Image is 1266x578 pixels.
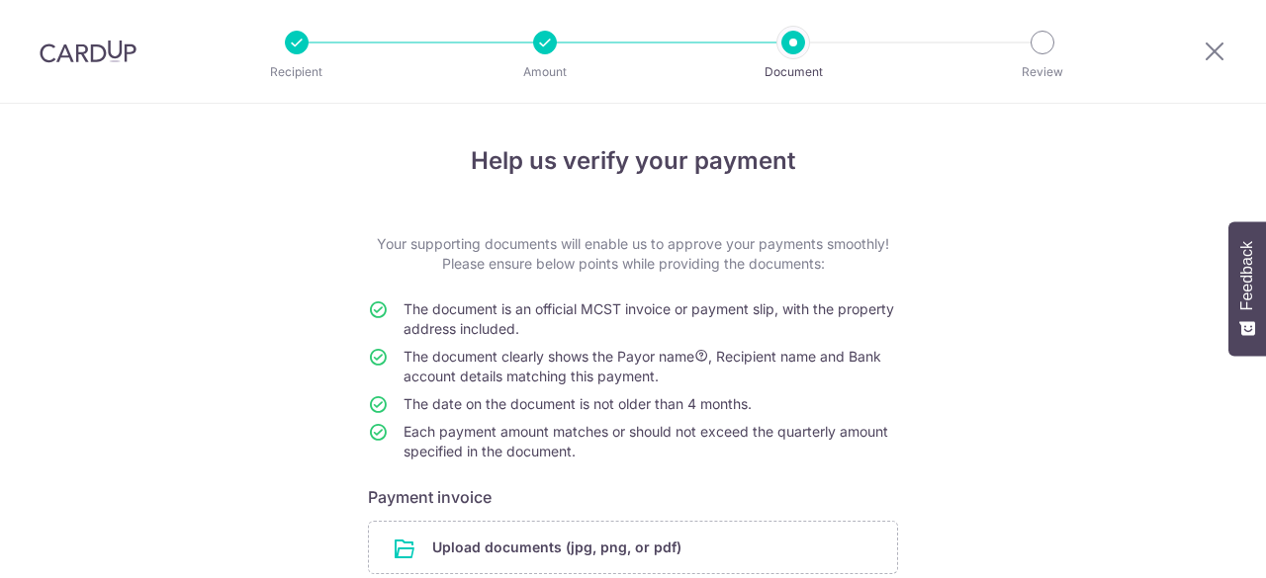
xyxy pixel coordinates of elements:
[404,300,894,337] span: The document is an official MCST invoice or payment slip, with the property address included.
[1139,519,1246,568] iframe: Opens a widget where you can find more information
[404,348,881,384] span: The document clearly shows the Payor name , Recipient name and Bank account details matching this...
[40,40,136,63] img: CardUp
[224,62,370,82] p: Recipient
[368,521,898,574] div: Upload documents (jpg, png, or pdf)
[368,485,898,509] h6: Payment invoice
[969,62,1116,82] p: Review
[404,395,752,412] span: The date on the document is not older than 4 months.
[472,62,618,82] p: Amount
[720,62,866,82] p: Document
[1228,221,1266,356] button: Feedback - Show survey
[404,423,888,459] span: Each payment amount matches or should not exceed the quarterly amount specified in the document.
[1238,241,1256,310] span: Feedback
[368,234,898,274] p: Your supporting documents will enable us to approve your payments smoothly! Please ensure below p...
[368,143,898,179] h4: Help us verify your payment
